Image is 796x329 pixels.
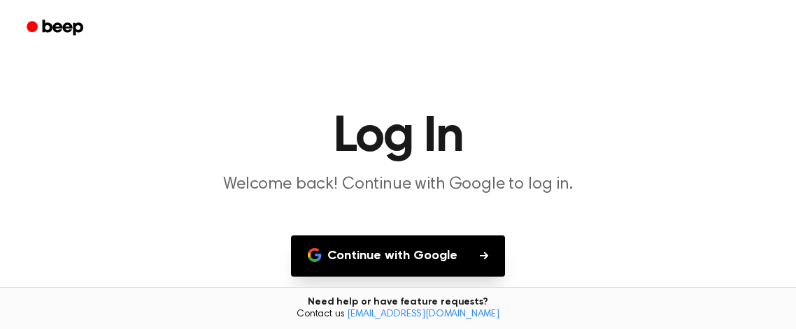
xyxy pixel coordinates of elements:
[17,15,96,42] a: Beep
[8,309,788,321] span: Contact us
[291,235,505,277] button: Continue with Google
[347,309,499,319] a: [EMAIL_ADDRESS][DOMAIN_NAME]
[40,112,756,162] h1: Log In
[129,173,667,196] p: Welcome back! Continue with Google to log in.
